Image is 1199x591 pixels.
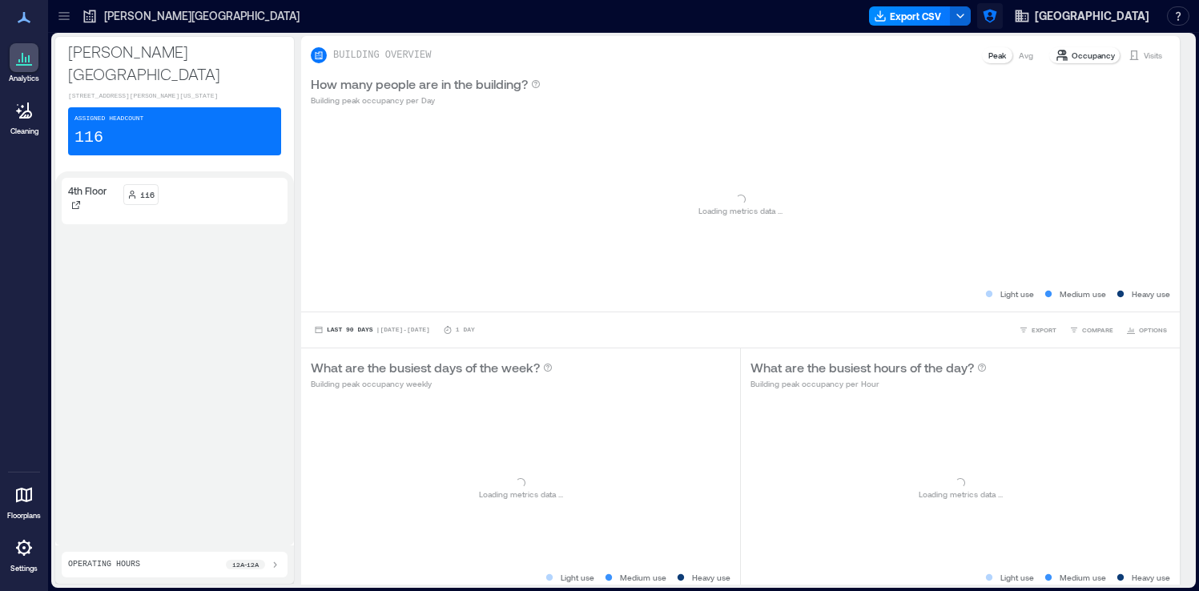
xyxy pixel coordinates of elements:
[692,571,730,584] p: Heavy use
[919,488,1003,501] p: Loading metrics data ...
[1035,8,1149,24] span: [GEOGRAPHIC_DATA]
[140,188,155,201] p: 116
[1060,287,1106,300] p: Medium use
[74,114,143,123] p: Assigned Headcount
[4,91,44,141] a: Cleaning
[1123,322,1170,338] button: OPTIONS
[7,511,41,521] p: Floorplans
[1016,322,1060,338] button: EXPORT
[1060,571,1106,584] p: Medium use
[988,49,1006,62] p: Peak
[750,377,987,390] p: Building peak occupancy per Hour
[68,40,281,85] p: [PERSON_NAME][GEOGRAPHIC_DATA]
[311,377,553,390] p: Building peak occupancy weekly
[1000,287,1034,300] p: Light use
[2,476,46,525] a: Floorplans
[68,558,140,571] p: Operating Hours
[456,325,475,335] p: 1 Day
[561,571,594,584] p: Light use
[1144,49,1162,62] p: Visits
[311,358,540,377] p: What are the busiest days of the week?
[68,91,281,101] p: [STREET_ADDRESS][PERSON_NAME][US_STATE]
[232,560,259,569] p: 12a - 12a
[1000,571,1034,584] p: Light use
[869,6,951,26] button: Export CSV
[698,204,783,217] p: Loading metrics data ...
[5,529,43,578] a: Settings
[9,74,39,83] p: Analytics
[1019,49,1033,62] p: Avg
[10,127,38,136] p: Cleaning
[68,184,107,197] p: 4th Floor
[104,8,300,24] p: [PERSON_NAME][GEOGRAPHIC_DATA]
[750,358,974,377] p: What are the busiest hours of the day?
[4,38,44,88] a: Analytics
[620,571,666,584] p: Medium use
[10,564,38,573] p: Settings
[311,74,528,94] p: How many people are in the building?
[1032,325,1056,335] span: EXPORT
[1009,3,1154,29] button: [GEOGRAPHIC_DATA]
[74,127,103,149] p: 116
[1066,322,1117,338] button: COMPARE
[1132,287,1170,300] p: Heavy use
[1132,571,1170,584] p: Heavy use
[311,322,433,338] button: Last 90 Days |[DATE]-[DATE]
[1082,325,1113,335] span: COMPARE
[1139,325,1167,335] span: OPTIONS
[1072,49,1115,62] p: Occupancy
[311,94,541,107] p: Building peak occupancy per Day
[479,488,563,501] p: Loading metrics data ...
[333,49,431,62] p: BUILDING OVERVIEW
